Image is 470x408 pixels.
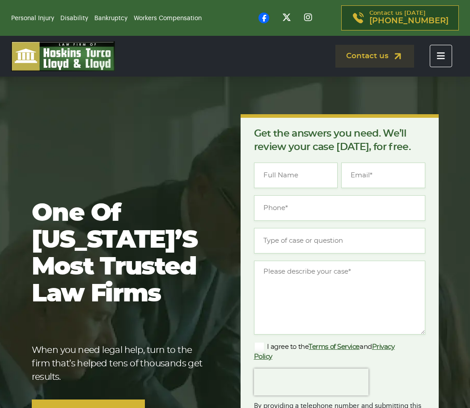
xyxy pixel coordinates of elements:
[335,45,414,68] a: Contact us
[254,342,411,361] label: I agree to the and
[254,369,368,395] iframe: reCAPTCHA
[11,41,115,71] img: logo
[32,344,212,384] p: When you need legal help, turn to the firm that’s helped tens of thousands get results.
[11,15,54,21] a: Personal Injury
[341,5,459,30] a: Contact us [DATE][PHONE_NUMBER]
[134,15,202,21] a: Workers Compensation
[254,127,425,154] p: Get the answers you need. We’ll review your case [DATE], for free.
[94,15,127,21] a: Bankruptcy
[341,163,425,188] input: Email*
[309,344,360,350] a: Terms of Service
[254,163,338,188] input: Full Name
[254,195,425,221] input: Phone*
[32,200,212,308] h1: One of [US_STATE]’s most trusted law firms
[254,228,425,253] input: Type of case or question
[430,45,452,67] button: Toggle navigation
[369,10,449,26] p: Contact us [DATE]
[60,15,88,21] a: Disability
[254,344,395,360] a: Privacy Policy
[369,17,449,26] span: [PHONE_NUMBER]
